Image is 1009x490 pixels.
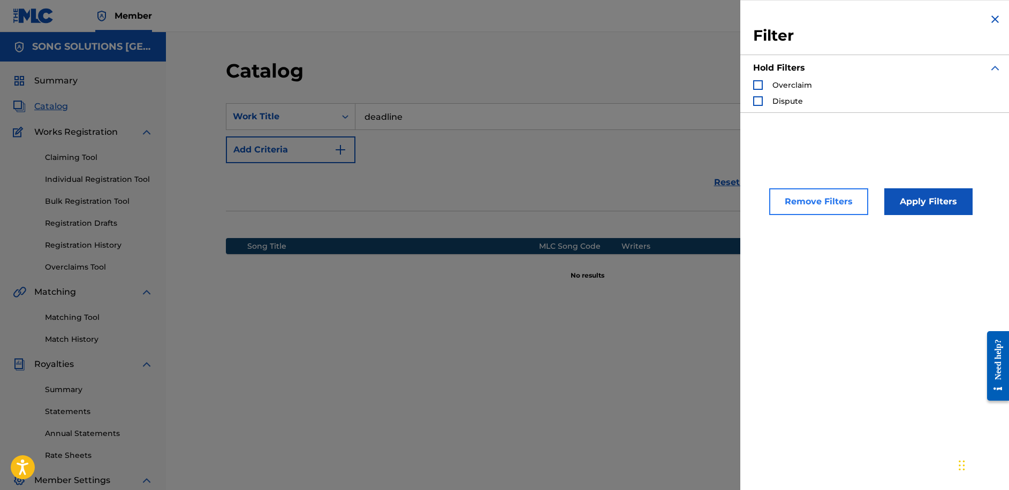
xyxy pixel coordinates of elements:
iframe: Resource Center [979,323,1009,409]
button: Add Criteria [226,136,355,163]
a: Matching Tool [45,312,153,323]
a: Claiming Tool [45,152,153,163]
img: expand [140,358,153,371]
a: Annual Statements [45,428,153,439]
span: Royalties [34,358,74,371]
img: Top Rightsholder [95,10,108,22]
div: Drag [959,449,965,481]
div: Work Title [233,110,329,123]
p: No results [571,258,604,280]
a: Statements [45,406,153,417]
span: Matching [34,286,76,298]
a: CatalogCatalog [13,100,68,113]
button: Apply Filters [884,188,973,215]
a: Summary [45,384,153,395]
span: Catalog [34,100,68,113]
img: 9d2ae6d4665cec9f34b9.svg [334,143,347,156]
a: Match History [45,334,153,345]
a: Reset Search [709,171,778,194]
div: Writers [621,241,828,252]
img: Royalties [13,358,26,371]
strong: Hold Filters [753,63,805,73]
img: Matching [13,286,26,298]
iframe: Chat Widget [955,439,1009,490]
a: Registration Drafts [45,218,153,229]
img: Accounts [13,41,26,53]
span: Member [115,10,152,22]
img: Works Registration [13,126,27,139]
h5: SONG SOLUTIONS USA [32,41,153,53]
span: Dispute [772,96,803,106]
span: Works Registration [34,126,118,139]
img: Member Settings [13,474,26,487]
a: Individual Registration Tool [45,174,153,185]
a: Bulk Registration Tool [45,196,153,207]
img: Summary [13,74,26,87]
h2: Catalog [226,59,309,83]
a: Overclaims Tool [45,262,153,273]
button: Remove Filters [769,188,868,215]
img: MLC Logo [13,8,54,24]
div: MLC Song Code [539,241,621,252]
span: Summary [34,74,78,87]
img: expand [140,474,153,487]
a: SummarySummary [13,74,78,87]
a: Registration History [45,240,153,251]
h3: Filter [753,26,1002,45]
img: expand [140,286,153,298]
div: Song Title [247,241,539,252]
img: expand [140,126,153,139]
span: Overclaim [772,80,812,90]
img: Catalog [13,100,26,113]
img: expand [989,62,1002,74]
form: Search Form [226,103,950,211]
a: Rate Sheets [45,450,153,461]
span: Member Settings [34,474,110,487]
img: close [989,13,1002,26]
